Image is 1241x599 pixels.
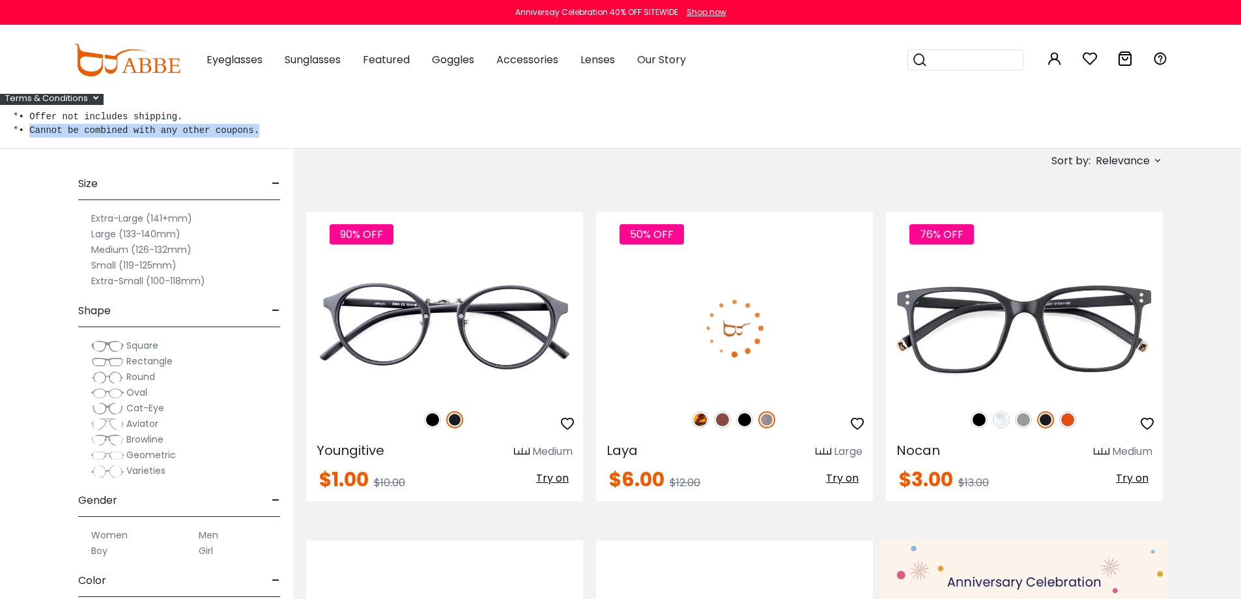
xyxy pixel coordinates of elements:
[374,475,405,490] span: $10.00
[532,470,573,487] button: Try on
[886,259,1163,398] img: Matte-black Nocan - TR ,Universal Bridge Fit
[74,44,180,76] img: abbeglasses.com
[993,411,1010,428] img: Clear
[13,110,1228,138] pre: *• Offer not includes shipping. *• Cannot be combined with any other coupons.
[896,441,940,460] span: Nocan
[78,295,111,327] span: Shape
[199,527,218,543] label: Men
[91,449,124,462] img: Geometric.png
[496,52,558,67] span: Accessories
[1051,153,1091,168] span: Sort by:
[714,411,731,428] img: Brown
[606,441,638,460] span: Laya
[687,7,726,18] div: Shop now
[91,273,205,289] label: Extra-Small (100-118mm)
[126,448,176,461] span: Geometric
[91,387,124,400] img: Oval.png
[91,433,124,446] img: Browline.png
[692,411,709,428] img: Leopard
[1116,471,1148,486] span: Try on
[826,471,859,486] span: Try on
[609,465,664,493] span: $6.00
[285,52,341,67] span: Sunglasses
[91,527,128,543] label: Women
[1096,149,1150,173] span: Relevance
[822,470,863,487] button: Try on
[91,371,124,384] img: Round.png
[330,224,393,244] span: 90% OFF
[958,475,989,490] span: $13.00
[272,485,280,516] span: -
[78,168,98,199] span: Size
[91,418,124,431] img: Aviator.png
[207,52,263,67] span: Eyeglasses
[834,444,863,460] div: Large
[1094,447,1109,457] img: size ruler
[637,52,686,67] span: Our Story
[126,370,155,383] span: Round
[199,543,213,559] label: Girl
[126,339,158,352] span: Square
[126,386,147,399] span: Oval
[596,259,873,398] img: Gun Laya - Plastic ,Universal Bridge Fit
[899,465,953,493] span: $3.00
[272,565,280,596] span: -
[514,447,530,457] img: size ruler
[424,411,441,428] img: Black
[91,211,192,226] label: Extra-Large (141+mm)
[515,7,678,18] div: Anniversay Celebration 40% OFF SITEWIDE
[532,444,573,460] div: Medium
[909,224,974,244] span: 76% OFF
[446,411,463,428] img: Matte Black
[91,242,192,257] label: Medium (126-132mm)
[91,355,124,368] img: Rectangle.png
[126,464,165,477] span: Varieties
[1112,470,1152,487] button: Try on
[78,485,117,516] span: Gender
[306,259,583,398] img: Matte-black Youngitive - Plastic ,Adjust Nose Pads
[91,257,177,273] label: Small (119-125mm)
[620,224,684,244] span: 50% OFF
[1037,411,1054,428] img: Matte Black
[126,402,164,415] span: Cat-Eye
[580,52,615,67] span: Lenses
[758,411,775,428] img: Gun
[670,475,700,490] span: $12.00
[272,168,280,199] span: -
[816,447,831,457] img: size ruler
[126,417,158,430] span: Aviator
[1112,444,1152,460] div: Medium
[432,52,474,67] span: Goggles
[91,465,124,478] img: Varieties.png
[680,7,726,18] a: Shop now
[1059,411,1076,428] img: Orange
[363,52,410,67] span: Featured
[272,295,280,327] span: -
[91,543,107,559] label: Boy
[317,441,384,460] span: Youngitive
[319,465,369,493] span: $1.00
[971,411,988,428] img: Black
[91,340,124,353] img: Square.png
[1015,411,1032,428] img: Gray
[126,433,164,446] span: Browline
[536,471,569,486] span: Try on
[126,355,173,368] span: Rectangle
[91,226,180,242] label: Large (133-140mm)
[736,411,753,428] img: Black
[91,402,124,415] img: Cat-Eye.png
[78,565,106,596] span: Color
